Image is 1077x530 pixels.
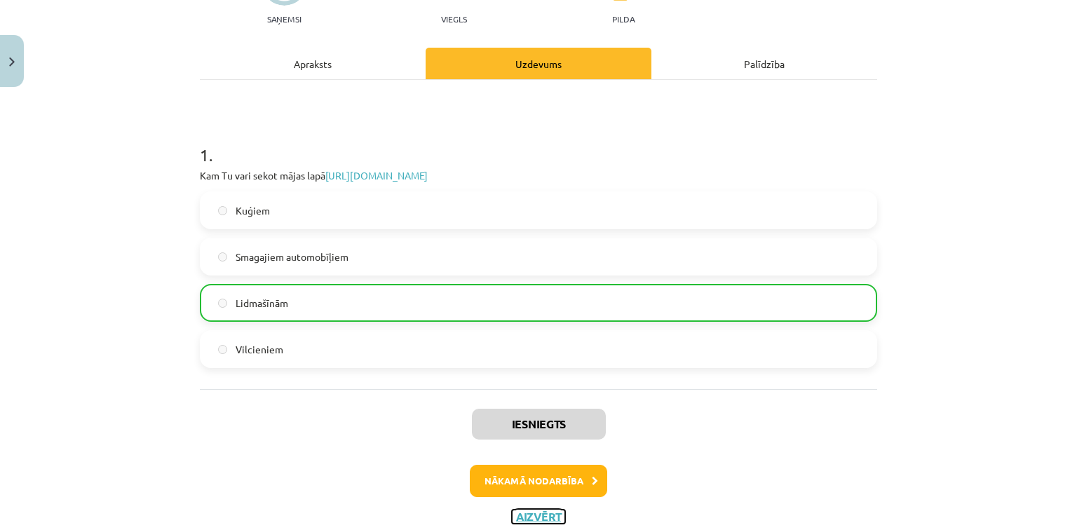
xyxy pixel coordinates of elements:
p: pilda [612,14,635,24]
button: Nākamā nodarbība [470,465,607,497]
div: Apraksts [200,48,426,79]
p: Saņemsi [262,14,307,24]
div: Palīdzība [651,48,877,79]
input: Lidmašīnām [218,299,227,308]
input: Smagajiem automobīļiem [218,252,227,261]
a: [URL][DOMAIN_NAME] [325,169,428,182]
button: Aizvērt [512,510,565,524]
img: icon-close-lesson-0947bae3869378f0d4975bcd49f059093ad1ed9edebbc8119c70593378902aed.svg [9,57,15,67]
input: Vilcieniem [218,345,227,354]
div: Uzdevums [426,48,651,79]
span: Smagajiem automobīļiem [236,250,348,264]
p: Kam Tu vari sekot mājas lapā [200,168,877,183]
span: Kuģiem [236,203,270,218]
button: Iesniegts [472,409,606,440]
h1: 1 . [200,121,877,164]
span: Vilcieniem [236,342,283,357]
p: Viegls [441,14,467,24]
span: Lidmašīnām [236,296,288,311]
input: Kuģiem [218,206,227,215]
